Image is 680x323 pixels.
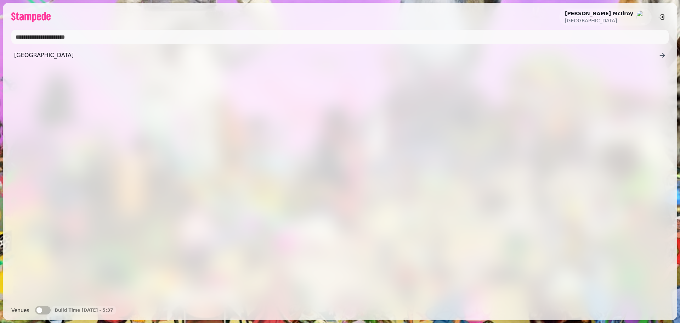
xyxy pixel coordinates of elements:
a: [GEOGRAPHIC_DATA] [11,48,669,62]
span: [GEOGRAPHIC_DATA] [14,51,659,60]
p: Build Time [DATE] - 5:37 [55,307,113,313]
p: [GEOGRAPHIC_DATA] [565,17,633,24]
img: aHR0cHM6Ly93d3cuZ3JhdmF0YXIuY29tL2F2YXRhci84MGQ5NWFiNzQ1NGM3ZTc0ZmY1NGM5ZTVhMzNjNDI4OT9zPTE1MCZkP... [636,10,650,24]
label: Venues [11,306,29,314]
h2: [PERSON_NAME] McIlroy [565,10,633,17]
img: logo [11,12,51,22]
button: logout [654,10,669,24]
